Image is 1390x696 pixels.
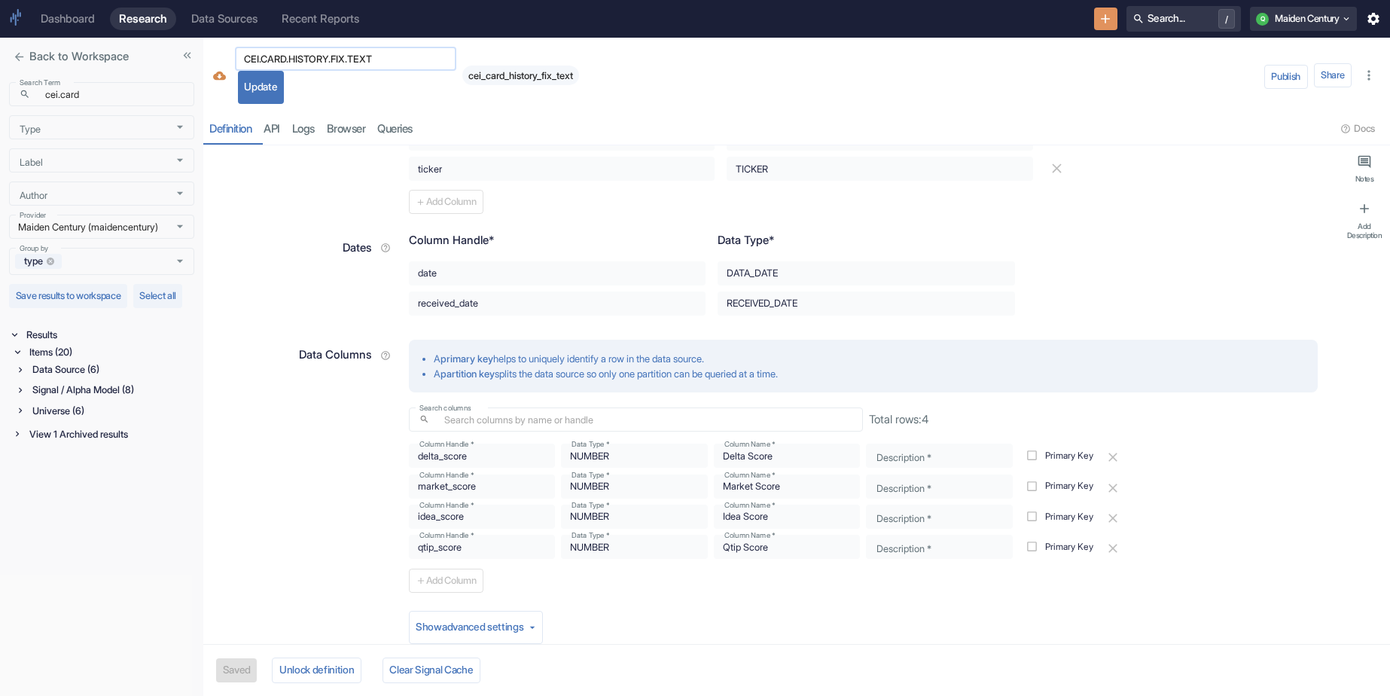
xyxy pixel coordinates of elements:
[171,185,189,203] button: Open
[572,439,609,450] label: Data Type *
[434,353,1306,365] li: A helps to uniquely identify a row in the data source.
[238,71,284,104] button: Update
[29,381,194,398] div: Signal / Alpha Model (8)
[419,530,474,541] label: Column Handle *
[20,243,48,254] label: Group by
[440,353,493,365] strong: primary key
[1345,221,1384,240] div: Add Description
[213,70,226,85] span: Data Source
[18,255,49,268] span: type
[282,12,359,26] div: Recent Reports
[15,254,62,269] div: type
[29,48,129,65] p: Back to Workspace
[299,346,371,363] p: Data Columns
[26,426,194,443] div: View 1 Archived results
[1256,13,1269,26] div: Q
[133,284,183,308] button: Select all
[409,611,543,644] button: Showadvanced settings
[272,658,361,683] button: Unlock definition
[419,500,474,511] label: Column Handle *
[1094,8,1117,31] button: New Resource
[171,118,189,136] button: Open
[727,157,1033,181] div: TICKER
[561,505,708,529] div: NUMBER
[20,210,46,221] label: Provider
[321,114,372,145] a: Browser
[1342,148,1387,190] button: Notes
[383,658,480,683] button: Clear Signal Cache
[419,403,471,414] label: Search columns
[32,8,104,30] a: Dashboard
[440,368,495,380] strong: partition key
[409,478,556,495] input: Set Column Handle
[110,8,176,30] a: Research
[171,252,189,270] button: Open
[1045,540,1093,554] span: Primary Key
[203,114,1390,145] div: resource tabs
[724,530,776,541] label: Column Name *
[434,368,1306,380] li: A splits the data source so only one partition can be queried at a time.
[724,470,776,481] label: Column Name *
[171,218,189,236] button: Open
[9,47,29,67] button: close
[561,475,708,499] div: NUMBER
[29,402,194,420] div: Universe (6)
[572,470,609,481] label: Data Type *
[177,45,197,66] button: Collapse Sidebar
[209,122,251,136] div: Definition
[1045,479,1093,493] span: Primary Key
[273,8,368,30] a: Recent Reports
[409,508,556,525] input: Set Column Handle
[343,240,371,256] p: Dates
[409,447,556,465] input: Set Column Handle
[182,8,267,30] a: Data Sources
[724,439,776,450] label: Column Name *
[371,114,419,145] a: Queries
[1126,6,1241,32] button: Search.../
[419,470,474,481] label: Column Handle *
[869,411,928,428] p: Total rows: 4
[1045,449,1093,462] span: Primary Key
[26,343,194,361] div: Items (20)
[724,500,776,511] label: Column Name *
[409,232,706,249] p: Column Handle*
[1264,65,1308,89] button: Publish
[409,539,556,556] input: Set Column Handle
[191,12,258,26] div: Data Sources
[29,361,194,378] div: Data Source (6)
[1314,63,1352,87] button: Share
[718,232,1014,249] p: Data Type*
[258,114,286,145] a: API
[1336,117,1381,141] button: Docs
[20,78,60,88] label: Search Term
[419,439,474,450] label: Column Handle *
[41,12,95,26] div: Dashboard
[572,530,609,541] label: Data Type *
[1045,510,1093,524] span: Primary Key
[1250,7,1357,31] button: QMaiden Century
[119,12,167,26] div: Research
[435,411,863,429] input: Search columns by name or handle
[561,535,708,559] div: NUMBER
[462,70,579,81] span: cei_card_history_fix_text
[9,284,127,308] button: Save results to workspace
[572,500,609,511] label: Data Type *
[286,114,321,145] a: Logs
[23,326,194,343] div: Results
[561,444,708,468] div: NUMBER
[171,151,189,169] button: Open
